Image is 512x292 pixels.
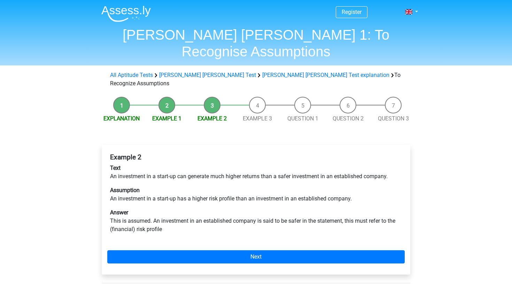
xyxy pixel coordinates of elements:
b: Text [110,165,121,171]
a: Explanation [103,115,140,122]
b: Answer [110,209,128,216]
a: Next [107,250,405,263]
a: Question 3 [378,115,409,122]
a: [PERSON_NAME] [PERSON_NAME] Test [159,72,256,78]
div: To Recognize Assumptions [107,71,405,88]
a: Example 3 [243,115,272,122]
img: Assessly [101,6,151,22]
p: An investment in a start-up has a higher risk profile than an investment in an established company. [110,186,402,203]
b: Assumption [110,187,140,194]
p: This is assumed. An investment in an established company is said to be safer in the statement, th... [110,208,402,234]
a: Question 2 [333,115,364,122]
a: [PERSON_NAME] [PERSON_NAME] Test explanation [262,72,389,78]
b: Example 2 [110,153,141,161]
a: Register [342,9,362,15]
a: Example 2 [197,115,227,122]
p: An investment in a start-up can generate much higher returns than a safer investment in an establ... [110,164,402,181]
a: Example 1 [152,115,181,122]
a: Question 1 [287,115,318,122]
a: All Aptitude Tests [110,72,153,78]
h1: [PERSON_NAME] [PERSON_NAME] 1: To Recognise Assumptions [96,26,416,60]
